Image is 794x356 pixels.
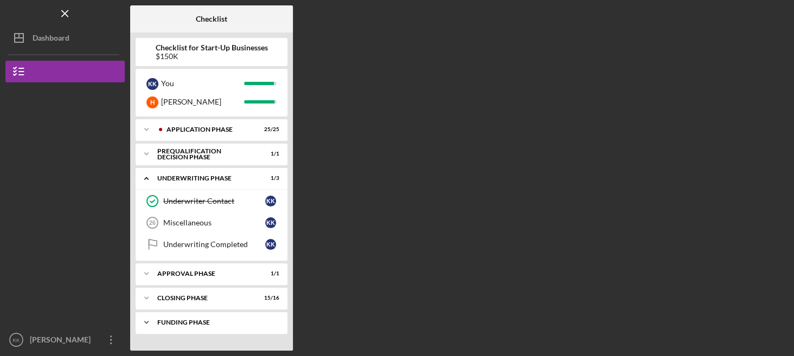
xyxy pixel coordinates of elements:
[13,337,20,343] text: KK
[163,218,265,227] div: Miscellaneous
[157,270,252,277] div: Approval Phase
[161,74,244,93] div: You
[141,212,282,234] a: 26MiscellaneousKK
[260,175,279,182] div: 1 / 3
[156,52,268,61] div: $150K
[157,319,274,326] div: Funding Phase
[5,27,125,49] button: Dashboard
[141,234,282,255] a: Underwriting CompletedKK
[196,15,227,23] b: Checklist
[260,151,279,157] div: 1 / 1
[156,43,268,52] b: Checklist for Start-Up Businesses
[146,96,158,108] div: H
[163,197,265,205] div: Underwriter Contact
[141,190,282,212] a: Underwriter ContactKK
[265,239,276,250] div: K K
[149,219,156,226] tspan: 26
[163,240,265,249] div: Underwriting Completed
[157,148,252,160] div: Prequalification Decision Phase
[260,126,279,133] div: 25 / 25
[5,329,125,351] button: KK[PERSON_NAME]
[27,329,98,353] div: [PERSON_NAME]
[157,295,252,301] div: Closing Phase
[265,217,276,228] div: K K
[157,175,252,182] div: Underwriting Phase
[265,196,276,206] div: K K
[146,78,158,90] div: K K
[33,27,69,51] div: Dashboard
[161,93,244,111] div: [PERSON_NAME]
[260,295,279,301] div: 15 / 16
[260,270,279,277] div: 1 / 1
[167,126,252,133] div: Application Phase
